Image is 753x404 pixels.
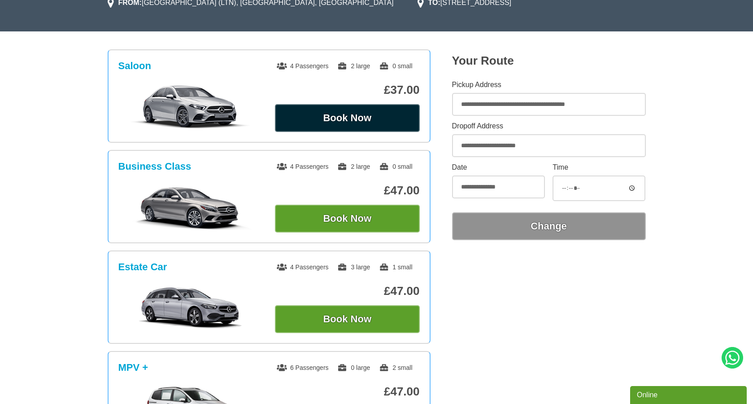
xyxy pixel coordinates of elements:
h3: Estate Car [118,261,167,273]
img: Saloon [123,84,258,129]
h3: Saloon [118,60,151,72]
p: £47.00 [275,284,420,298]
span: 3 large [337,263,370,271]
span: 2 small [379,364,412,371]
label: Time [553,164,645,171]
p: £47.00 [275,184,420,198]
label: Dropoff Address [452,123,646,130]
h3: MPV + [118,362,148,373]
h3: Business Class [118,161,192,172]
p: £47.00 [275,385,420,399]
label: Pickup Address [452,81,646,88]
span: 4 Passengers [277,62,329,70]
button: Book Now [275,305,420,333]
span: 0 large [337,364,370,371]
img: Estate Car [123,285,258,330]
h2: Your Route [452,54,646,68]
label: Date [452,164,545,171]
span: 4 Passengers [277,263,329,271]
span: 0 small [379,62,412,70]
img: Business Class [123,185,258,230]
span: 2 large [337,163,370,170]
button: Book Now [275,205,420,233]
span: 2 large [337,62,370,70]
span: 1 small [379,263,412,271]
p: £37.00 [275,83,420,97]
span: 6 Passengers [277,364,329,371]
button: Book Now [275,104,420,132]
span: 0 small [379,163,412,170]
button: Change [452,212,646,240]
iframe: chat widget [630,384,749,404]
span: 4 Passengers [277,163,329,170]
